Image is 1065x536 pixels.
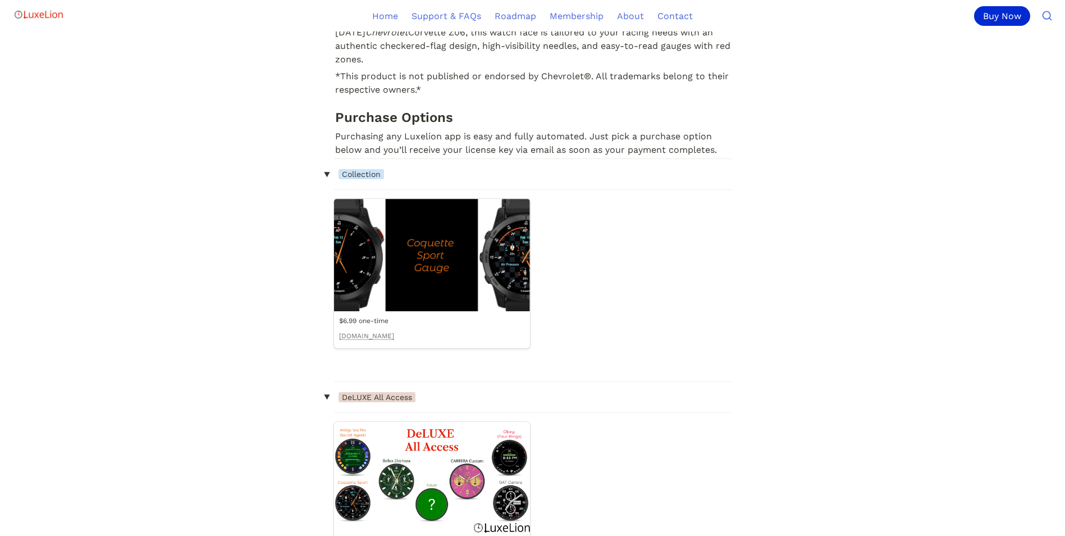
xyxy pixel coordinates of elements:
[974,6,1035,26] a: Buy Now
[339,169,384,179] span: Collection
[334,128,732,158] p: Purchasing any Luxelion app is easy and fully automated. Just pick a purchase option below and yo...
[317,392,336,402] span: ‣
[339,331,394,342] a: [DOMAIN_NAME]
[339,392,415,402] span: DeLUXE All Access
[13,3,64,26] img: Logo
[365,27,408,38] em: Chevrolet
[974,6,1030,26] div: Buy Now
[334,199,530,348] a: Coquette Sport (Collection)
[334,68,732,98] p: *This product is not published or endorsed by Chevrolet®. All trademarks belong to their respecti...
[317,170,336,179] span: ‣
[334,107,732,128] h2: Purchase Options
